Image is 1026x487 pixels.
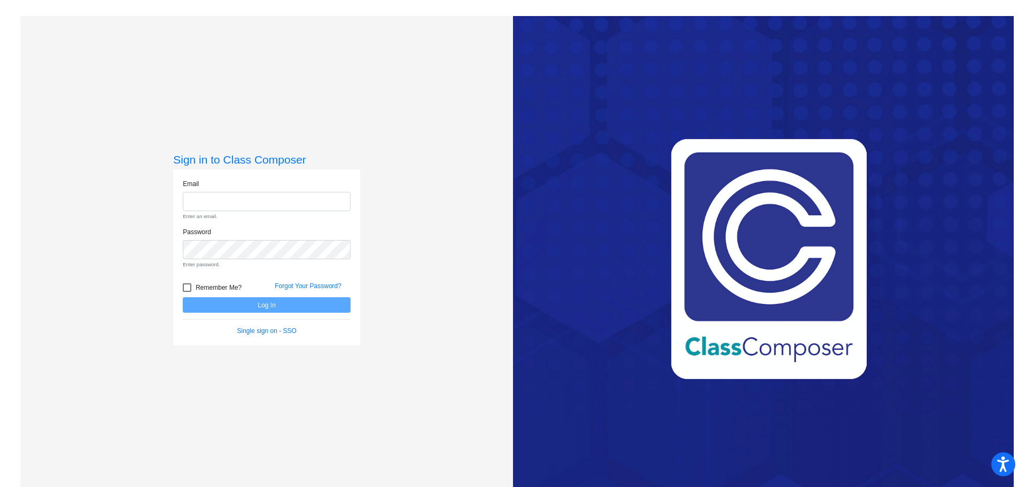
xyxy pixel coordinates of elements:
a: Single sign on - SSO [237,327,297,335]
small: Enter an email. [183,213,351,220]
h3: Sign in to Class Composer [173,153,360,166]
label: Password [183,227,211,237]
span: Remember Me? [196,281,242,294]
button: Log In [183,297,351,313]
label: Email [183,179,199,189]
small: Enter password. [183,261,351,268]
a: Forgot Your Password? [275,282,341,290]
